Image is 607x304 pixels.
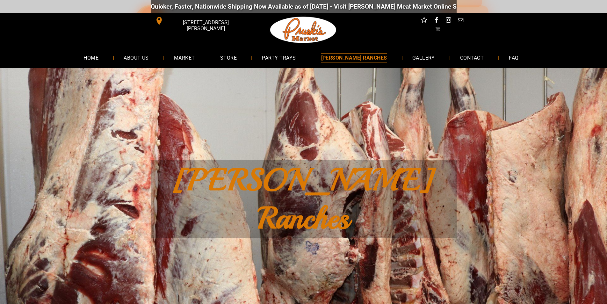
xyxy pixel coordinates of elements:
[420,16,428,26] a: Social network
[269,13,338,47] img: Pruski-s+Market+HQ+Logo2-1920w.png
[211,49,246,66] a: STORE
[173,161,434,237] span: [PERSON_NAME] Ranches
[252,49,305,66] a: PARTY TRAYS
[444,16,452,26] a: instagram
[114,49,158,66] a: ABOUT US
[151,16,248,26] a: [STREET_ADDRESS][PERSON_NAME]
[403,49,444,66] a: GALLERY
[451,49,493,66] a: CONTACT
[432,16,440,26] a: facebook
[74,49,108,66] a: HOME
[499,49,528,66] a: FAQ
[164,16,247,35] span: [STREET_ADDRESS][PERSON_NAME]
[456,16,465,26] a: email
[312,49,397,66] a: [PERSON_NAME] RANCHES
[164,49,205,66] a: MARKET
